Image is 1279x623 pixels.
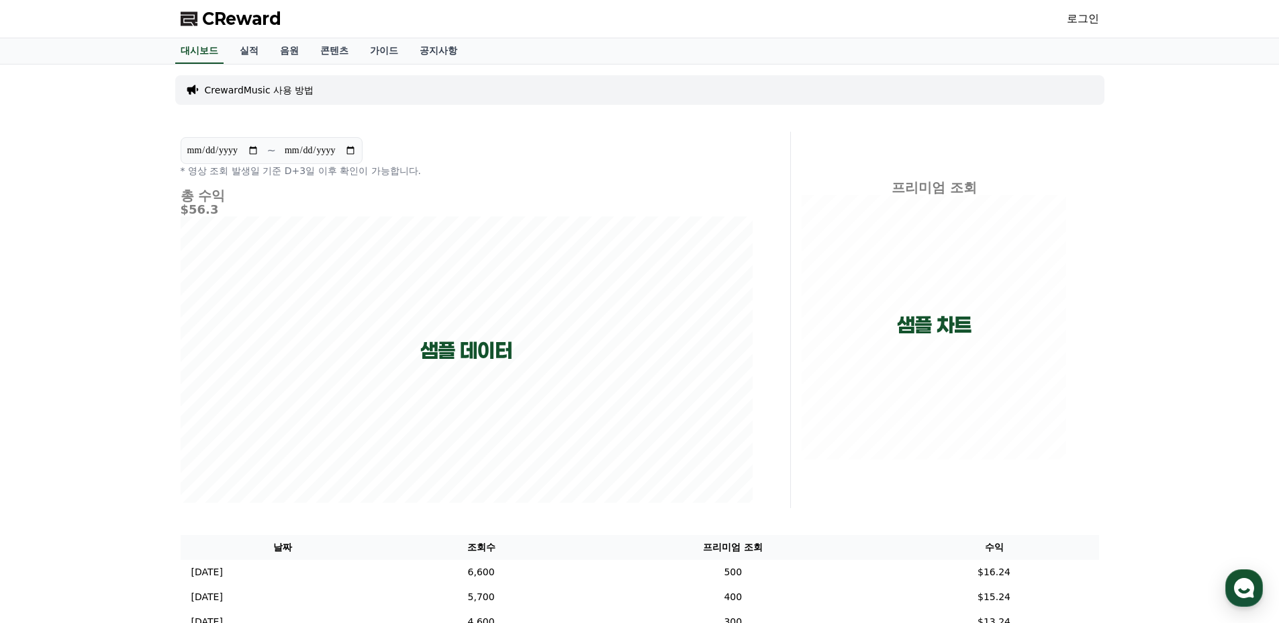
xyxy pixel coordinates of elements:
[191,565,223,579] p: [DATE]
[359,38,409,64] a: 가이드
[181,535,386,560] th: 날짜
[897,313,972,337] p: 샘플 차트
[181,188,753,203] h4: 총 수익
[420,339,512,363] p: 샘플 데이터
[267,142,276,159] p: ~
[890,560,1099,585] td: $16.24
[409,38,468,64] a: 공지사항
[1067,11,1099,27] a: 로그인
[181,164,753,177] p: * 영상 조회 발생일 기준 D+3일 이후 확인이 가능합니다.
[385,535,577,560] th: 조회수
[577,535,889,560] th: 프리미엄 조회
[802,180,1067,195] h4: 프리미엄 조회
[42,446,50,457] span: 홈
[890,585,1099,610] td: $15.24
[181,8,281,30] a: CReward
[385,585,577,610] td: 5,700
[173,426,258,460] a: 설정
[890,535,1099,560] th: 수익
[123,447,139,458] span: 대화
[207,446,224,457] span: 설정
[175,38,224,64] a: 대시보드
[577,585,889,610] td: 400
[205,83,314,97] a: CrewardMusic 사용 방법
[229,38,269,64] a: 실적
[577,560,889,585] td: 500
[269,38,310,64] a: 음원
[202,8,281,30] span: CReward
[4,426,89,460] a: 홈
[310,38,359,64] a: 콘텐츠
[181,203,753,216] h5: $56.3
[191,590,223,604] p: [DATE]
[89,426,173,460] a: 대화
[385,560,577,585] td: 6,600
